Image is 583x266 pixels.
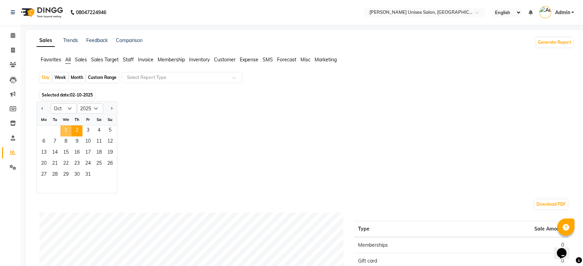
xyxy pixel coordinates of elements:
[60,125,71,136] div: Wednesday, October 1, 2025
[82,147,93,158] div: Friday, October 17, 2025
[65,57,71,63] span: All
[71,125,82,136] span: 2
[49,114,60,125] div: Tu
[38,136,49,147] div: Monday, October 6, 2025
[49,147,60,158] div: Tuesday, October 14, 2025
[138,57,154,63] span: Invoice
[60,158,71,170] span: 22
[116,37,142,43] a: Comparison
[76,3,106,22] b: 08047224946
[60,147,71,158] div: Wednesday, October 15, 2025
[51,103,77,114] select: Select month
[71,170,82,181] div: Thursday, October 30, 2025
[158,57,185,63] span: Membership
[82,125,93,136] div: Friday, October 3, 2025
[536,38,573,47] button: Generate Report
[86,37,108,43] a: Feedback
[93,125,105,136] span: 4
[40,73,51,82] div: Day
[41,57,61,63] span: Favorites
[60,147,71,158] span: 15
[49,147,60,158] span: 14
[93,136,105,147] div: Saturday, October 11, 2025
[461,221,568,237] th: Sale Amount
[49,170,60,181] div: Tuesday, October 28, 2025
[354,237,461,253] td: Memberships
[70,92,93,98] span: 02-10-2025
[60,170,71,181] span: 29
[555,9,570,16] span: Admin
[71,170,82,181] span: 30
[71,125,82,136] div: Thursday, October 2, 2025
[86,73,118,82] div: Custom Range
[38,158,49,170] div: Monday, October 20, 2025
[82,125,93,136] span: 3
[75,57,87,63] span: Sales
[40,91,95,99] span: Selected date:
[93,125,105,136] div: Saturday, October 4, 2025
[82,136,93,147] span: 10
[60,136,71,147] div: Wednesday, October 8, 2025
[263,57,273,63] span: SMS
[40,103,45,114] button: Previous month
[535,199,567,209] button: Download PDF
[539,6,551,18] img: Admin
[71,158,82,170] div: Thursday, October 23, 2025
[38,158,49,170] span: 20
[105,125,116,136] div: Sunday, October 5, 2025
[49,158,60,170] div: Tuesday, October 21, 2025
[461,237,568,253] td: 0
[37,34,55,47] a: Sales
[82,114,93,125] div: Fr
[71,114,82,125] div: Th
[93,114,105,125] div: Sa
[71,147,82,158] div: Thursday, October 16, 2025
[105,158,116,170] span: 26
[105,147,116,158] span: 19
[123,57,134,63] span: Staff
[105,136,116,147] div: Sunday, October 12, 2025
[109,103,114,114] button: Next month
[38,147,49,158] span: 13
[82,158,93,170] span: 24
[49,136,60,147] div: Tuesday, October 7, 2025
[93,136,105,147] span: 11
[71,158,82,170] span: 23
[82,136,93,147] div: Friday, October 10, 2025
[93,158,105,170] span: 25
[189,57,210,63] span: Inventory
[315,57,337,63] span: Marketing
[277,57,296,63] span: Forecast
[93,158,105,170] div: Saturday, October 25, 2025
[71,147,82,158] span: 16
[49,136,60,147] span: 7
[38,147,49,158] div: Monday, October 13, 2025
[300,57,310,63] span: Misc
[93,147,105,158] div: Saturday, October 18, 2025
[53,73,68,82] div: Week
[105,136,116,147] span: 12
[71,136,82,147] div: Thursday, October 9, 2025
[105,114,116,125] div: Su
[60,114,71,125] div: We
[38,136,49,147] span: 6
[71,136,82,147] span: 9
[354,221,461,237] th: Type
[105,147,116,158] div: Sunday, October 19, 2025
[38,170,49,181] span: 27
[105,158,116,170] div: Sunday, October 26, 2025
[82,170,93,181] div: Friday, October 31, 2025
[91,57,119,63] span: Sales Target
[38,170,49,181] div: Monday, October 27, 2025
[93,147,105,158] span: 18
[38,114,49,125] div: Mo
[60,158,71,170] div: Wednesday, October 22, 2025
[18,3,65,22] img: logo
[60,170,71,181] div: Wednesday, October 29, 2025
[82,170,93,181] span: 31
[69,73,85,82] div: Month
[82,158,93,170] div: Friday, October 24, 2025
[240,57,258,63] span: Expense
[77,103,103,114] select: Select year
[105,125,116,136] span: 5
